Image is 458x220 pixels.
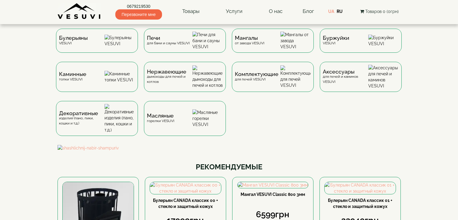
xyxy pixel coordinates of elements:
[235,36,264,40] span: Мангалы
[220,5,248,18] a: Услуги
[238,182,308,188] img: Мангал VESUVI Classic 800 3мм
[323,69,368,84] div: для печей и каминов VESUVI
[147,69,192,74] span: Нержавеющие
[59,72,86,82] div: топки VESUVI
[368,65,399,89] img: Аксессуары для печей и каминов VESUVI
[328,198,392,209] a: Булерьян CANADA классик 01 + стекло и защитный кожух
[325,182,396,194] img: Булерьян CANADA классик 01 + стекло и защитный кожух
[104,35,135,47] img: Булерьяны VESUVI
[241,192,305,197] a: Мангал VESUVI Classic 800 3мм
[176,5,206,18] a: Товары
[58,145,401,151] img: shashlichnij-nabir-shampuriv
[53,101,141,145] a: Декоративныеизделия (пано, пики, кошки и т.д.) Декоративные изделия (пано, пики, кошки и т.д.)
[58,3,101,20] img: Завод VESUVI
[323,69,368,74] span: Аксессуары
[280,32,311,50] img: Мангалы от завода VESUVI
[328,9,334,14] a: UA
[358,8,400,15] button: Товаров 0 (0грн)
[147,113,174,123] div: горелки VESUVI
[59,72,86,77] span: Каминные
[59,111,104,126] div: изделия (пано, пики, кошки и т.д.)
[317,62,405,101] a: Аксессуарыдля печей и каминов VESUVI Аксессуары для печей и каминов VESUVI
[365,9,399,14] span: Товаров 0 (0грн)
[141,101,229,145] a: Масляныегорелки VESUVI Масляные горелки VESUVI
[153,198,218,209] a: Булерьян CANADA классик 00 + стекло и защитный кожух
[323,36,349,40] span: Буржуйки
[229,29,317,62] a: Мангалыот завода VESUVI Мангалы от завода VESUVI
[235,36,264,46] div: от завода VESUVI
[53,29,141,62] a: БулерьяныVESUVI Булерьяны VESUVI
[235,72,279,82] div: для печей VESUVI
[147,36,190,46] div: для бани и сауны VESUVI
[368,35,399,47] img: Буржуйки VESUVI
[104,104,135,133] img: Декоративные изделия (пано, пики, кошки и т.д.)
[115,9,162,20] span: Перезвоните мне
[317,29,405,62] a: БуржуйкиVESUVI Буржуйки VESUVI
[115,3,162,9] a: 0679219530
[192,32,223,50] img: Печи для бани и сауны VESUVI
[147,113,174,118] span: Масляные
[104,71,135,83] img: Каминные топки VESUVI
[59,36,88,46] div: VESUVI
[323,36,349,46] div: VESUVI
[141,62,229,101] a: Нержавеющиедымоходы для печей и котлов Нержавеющие дымоходы для печей и котлов
[192,109,223,127] img: Масляные горелки VESUVI
[147,36,190,40] span: Печи
[263,5,288,18] a: О нас
[235,72,279,77] span: Комплектующие
[59,111,104,116] span: Декоративные
[337,9,343,14] a: RU
[53,62,141,101] a: Каминныетопки VESUVI Каминные топки VESUVI
[192,65,223,88] img: Нержавеющие дымоходы для печей и котлов
[147,69,192,84] div: дымоходы для печей и котлов
[303,8,314,14] a: Блог
[150,182,221,194] img: Булерьян CANADA классик 00 + стекло и защитный кожух
[141,29,229,62] a: Печидля бани и сауны VESUVI Печи для бани и сауны VESUVI
[59,36,88,40] span: Булерьяны
[280,65,311,88] img: Комплектующие для печей VESUVI
[229,62,317,101] a: Комплектующиедля печей VESUVI Комплектующие для печей VESUVI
